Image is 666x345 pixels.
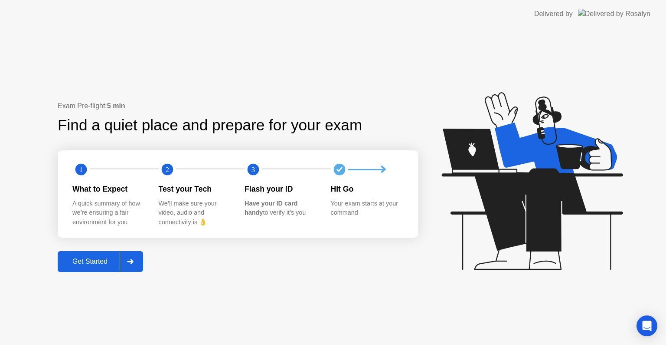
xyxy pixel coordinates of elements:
div: Get Started [60,258,120,265]
div: What to Expect [72,183,145,195]
div: Your exam starts at your command [331,199,403,218]
div: We’ll make sure your video, audio and connectivity is 👌 [159,199,231,227]
img: Delivered by Rosalyn [578,9,650,19]
div: Flash your ID [245,183,317,195]
div: to verify it’s you [245,199,317,218]
div: Exam Pre-flight: [58,101,418,111]
b: Have your ID card handy [245,200,297,216]
div: Test your Tech [159,183,231,195]
div: A quick summary of how we’re ensuring a fair environment for you [72,199,145,227]
div: Open Intercom Messenger [637,315,657,336]
text: 2 [165,166,169,174]
div: Find a quiet place and prepare for your exam [58,114,363,137]
b: 5 min [107,102,125,109]
text: 1 [79,166,83,174]
button: Get Started [58,251,143,272]
div: Hit Go [331,183,403,195]
div: Delivered by [534,9,573,19]
text: 3 [251,166,255,174]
